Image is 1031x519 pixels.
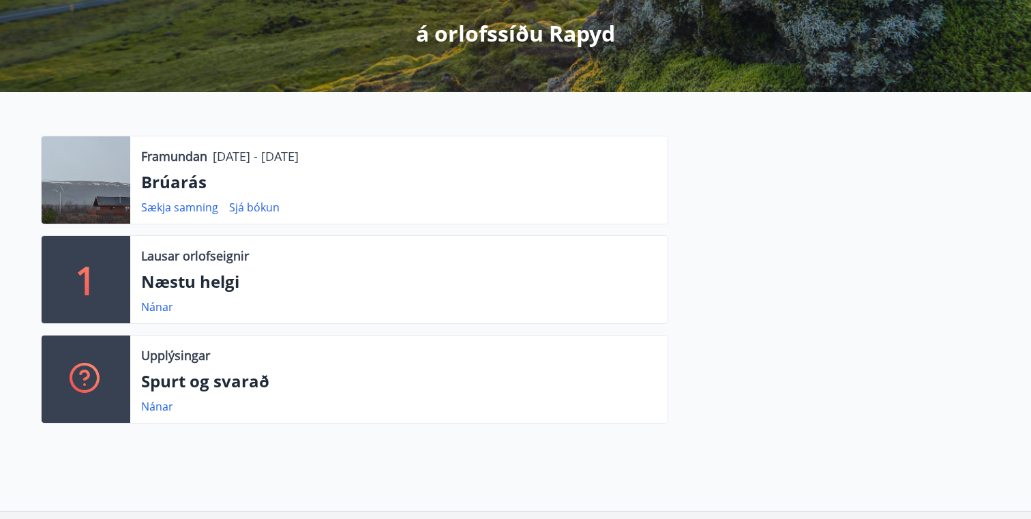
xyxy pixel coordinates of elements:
[141,370,657,393] p: Spurt og svarað
[416,18,615,48] p: á orlofssíðu Rapyd
[141,270,657,293] p: Næstu helgi
[141,170,657,194] p: Brúarás
[141,346,210,364] p: Upplýsingar
[213,147,299,165] p: [DATE] - [DATE]
[141,200,218,215] a: Sækja samning
[75,254,97,306] p: 1
[141,147,207,165] p: Framundan
[141,247,249,265] p: Lausar orlofseignir
[141,399,173,414] a: Nánar
[229,200,280,215] a: Sjá bókun
[141,299,173,314] a: Nánar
